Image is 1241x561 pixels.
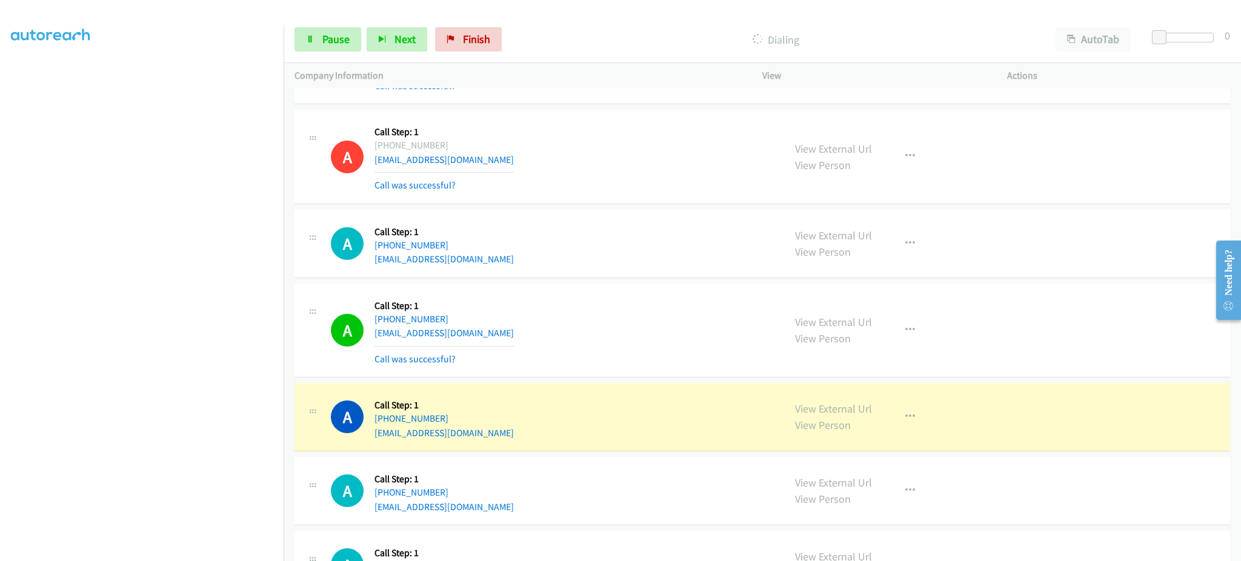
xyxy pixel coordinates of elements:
[374,138,514,153] div: [PHONE_NUMBER]
[374,399,514,411] h5: Call Step: 1
[374,353,456,365] a: Call was successful?
[1206,232,1241,328] iframe: Resource Center
[394,32,416,46] span: Next
[294,68,740,83] p: Company Information
[1158,33,1214,42] div: Delay between calls (in seconds)
[1225,27,1230,44] div: 0
[374,486,448,498] a: [PHONE_NUMBER]
[1007,68,1230,83] p: Actions
[463,32,490,46] span: Finish
[374,300,514,312] h5: Call Step: 1
[374,126,514,138] h5: Call Step: 1
[374,427,514,439] a: [EMAIL_ADDRESS][DOMAIN_NAME]
[795,418,851,432] a: View Person
[518,32,1034,48] p: Dialing
[374,327,514,339] a: [EMAIL_ADDRESS][DOMAIN_NAME]
[374,547,581,559] h5: Call Step: 1
[435,27,502,51] a: Finish
[374,473,514,485] h5: Call Step: 1
[331,314,364,347] h1: A
[795,492,851,506] a: View Person
[795,315,872,329] a: View External Url
[331,227,364,260] h1: A
[795,476,872,490] a: View External Url
[331,141,364,173] h1: A
[374,226,514,238] h5: Call Step: 1
[795,245,851,259] a: View Person
[374,179,456,191] a: Call was successful?
[795,158,851,172] a: View Person
[367,27,427,51] button: Next
[374,253,514,265] a: [EMAIL_ADDRESS][DOMAIN_NAME]
[331,474,364,507] div: The call is yet to be attempted
[374,413,448,424] a: [PHONE_NUMBER]
[374,313,448,325] a: [PHONE_NUMBER]
[374,154,514,165] a: [EMAIL_ADDRESS][DOMAIN_NAME]
[795,228,872,242] a: View External Url
[1056,27,1131,51] button: AutoTab
[374,239,448,251] a: [PHONE_NUMBER]
[374,501,514,513] a: [EMAIL_ADDRESS][DOMAIN_NAME]
[331,474,364,507] h1: A
[795,402,872,416] a: View External Url
[795,331,851,345] a: View Person
[795,142,872,156] a: View External Url
[331,400,364,433] h1: A
[294,27,361,51] a: Pause
[762,68,985,83] p: View
[374,80,456,91] a: Call was successful?
[322,32,350,46] span: Pause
